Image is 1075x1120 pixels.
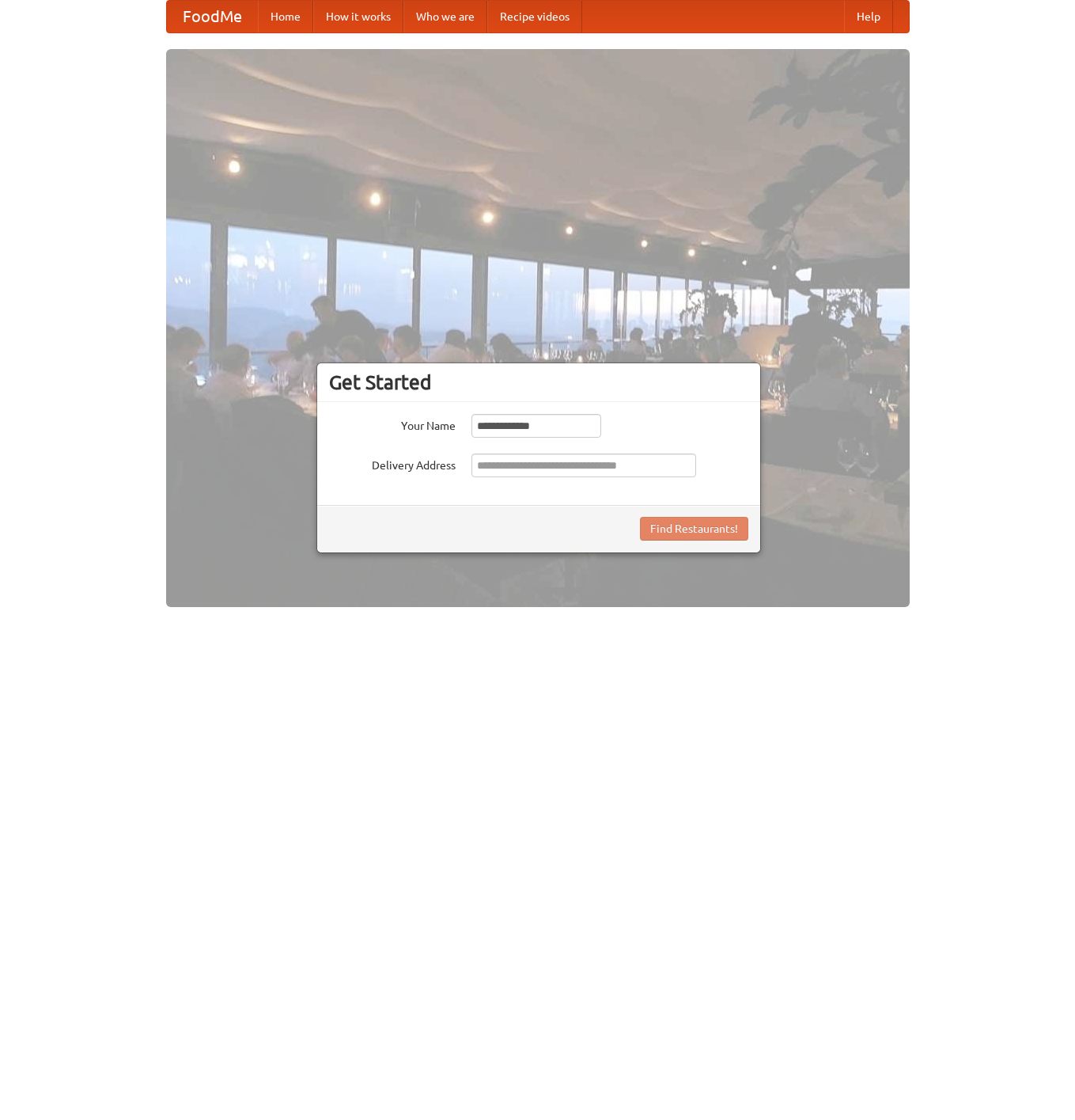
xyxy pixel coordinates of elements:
[487,1,582,32] a: Recipe videos
[329,370,748,394] h3: Get Started
[258,1,313,32] a: Home
[403,1,487,32] a: Who we are
[167,1,258,32] a: FoodMe
[844,1,893,32] a: Help
[313,1,403,32] a: How it works
[329,414,456,434] label: Your Name
[640,517,748,541] button: Find Restaurants!
[329,454,456,473] label: Delivery Address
